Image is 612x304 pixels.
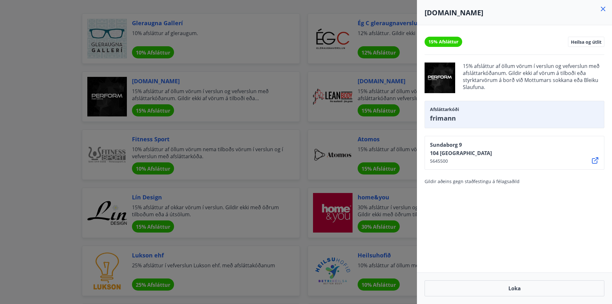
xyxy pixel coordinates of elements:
[425,8,604,17] h4: [DOMAIN_NAME]
[430,114,599,123] span: frimann
[463,63,604,93] span: 15% afsláttur af öllum vörum í verslun og vefverslun með afsláttarkóðanum. Gildir ekki af vörum á...
[428,39,458,45] span: 15% Afsláttur
[425,178,520,184] span: Gildir aðeins gegn staðfestingu á félagsaðild
[430,106,599,113] span: Afsláttarkóði
[430,150,492,157] span: 104 [GEOGRAPHIC_DATA]
[430,141,492,148] span: Sundaborg 9
[571,39,601,45] span: Heilsa og útlit
[430,158,492,164] span: 5645500
[425,280,604,296] button: Loka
